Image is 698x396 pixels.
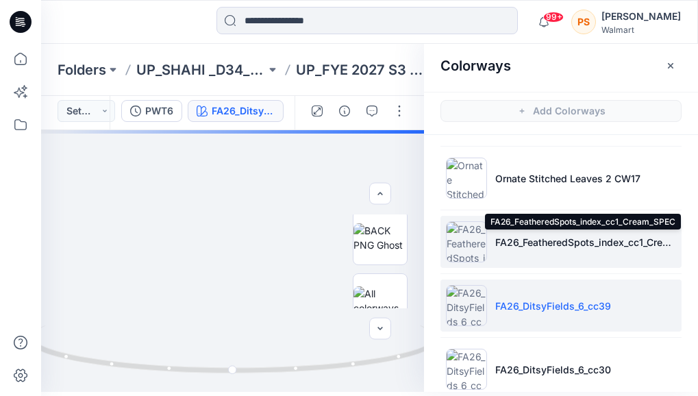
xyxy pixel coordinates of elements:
img: Ornate Stitched Leaves 2 CW17 [446,158,487,199]
p: FA26_DitsyFields_6_cc39 [495,299,611,313]
h2: Colorways [440,58,511,74]
a: Folders [58,60,106,79]
a: UP_FYE 2027 S3 Shahi Plus Tops and Dress [296,60,425,79]
button: PWT6 [121,100,182,122]
button: Details [334,100,356,122]
img: BACK PNG Ghost [353,223,407,252]
img: FA26_DitsyFields_6_cc30 [446,349,487,390]
p: Ornate Stitched Leaves 2 CW17 [495,171,640,186]
div: PWT6 [145,103,173,119]
button: FA26_DitsyFields_6_cc39 [188,100,284,122]
p: FA26_FeatheredSpots_index_cc1_Cream_SPEC [495,235,676,249]
img: FA26_DitsyFields_6_cc39 [446,285,487,326]
div: Walmart [601,25,681,35]
span: 99+ [543,12,564,23]
a: UP_SHAHI _D34_Plus Tops and Dresses [136,60,266,79]
div: PS [571,10,596,34]
img: All colorways [353,286,407,315]
div: [PERSON_NAME] [601,8,681,25]
div: FA26_DitsyFields_6_cc39 [212,103,275,119]
img: FA26_FeatheredSpots_index_cc1_Cream_SPEC [446,221,487,262]
p: FA26_DitsyFields_6_cc30 [495,362,611,377]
